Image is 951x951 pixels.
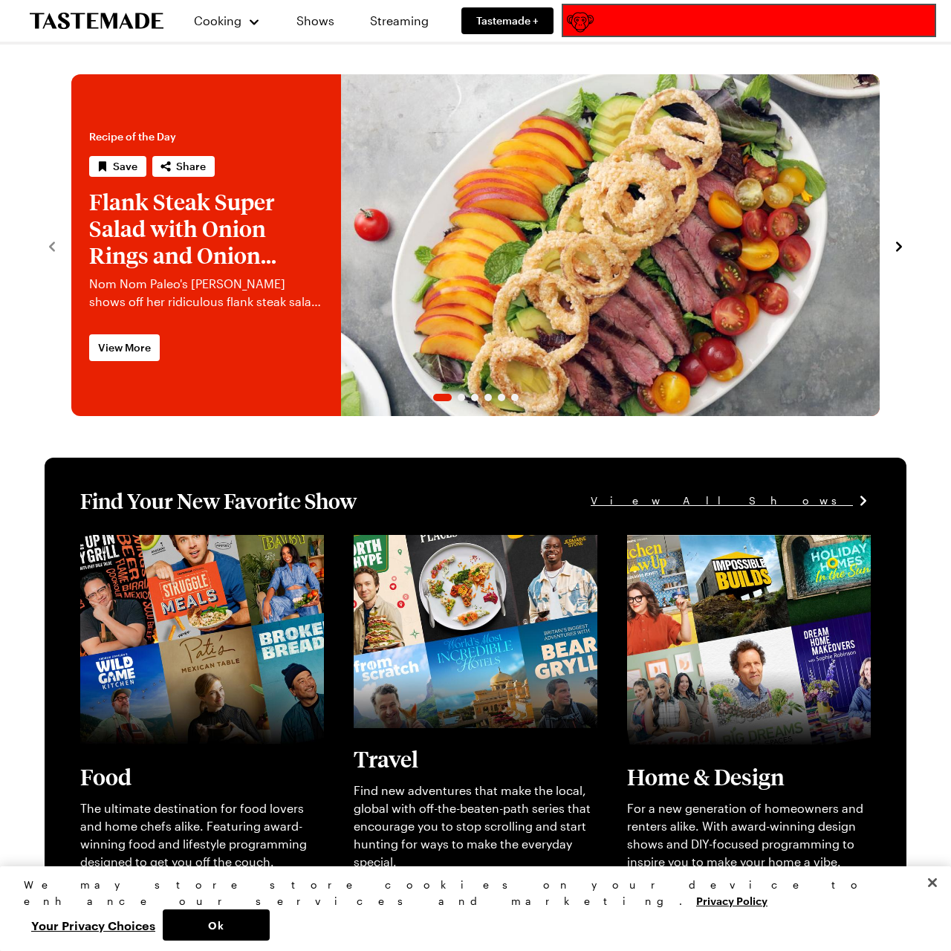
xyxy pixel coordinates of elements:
[30,13,163,30] a: To Tastemade Home Page
[511,394,519,401] span: Go to slide 6
[89,156,146,177] button: Save recipe
[80,487,357,514] h1: Find Your New Favorite Show
[591,493,853,509] span: View All Shows
[193,3,261,39] button: Cooking
[194,13,241,27] span: Cooking
[591,493,871,509] a: View All Shows
[24,909,163,941] button: Your Privacy Choices
[98,340,151,355] span: View More
[89,334,160,361] a: View More
[476,13,539,28] span: Tastemade +
[892,236,906,254] button: navigate to next item
[458,394,465,401] span: Go to slide 2
[163,909,270,941] button: Ok
[354,536,556,551] a: View full content for [object Object]
[24,877,915,941] div: Privacy
[484,394,492,401] span: Go to slide 4
[433,394,452,401] span: Go to slide 1
[24,877,915,909] div: We may store store cookies on your device to enhance our services and marketing.
[498,394,505,401] span: Go to slide 5
[176,159,206,174] span: Share
[627,536,830,551] a: View full content for [object Object]
[916,866,949,899] button: Close
[113,159,137,174] span: Save
[567,9,594,36] img: wCtt+hfi+TtpgAAAABJRU5ErkJggg==
[696,893,767,907] a: More information about your privacy, opens in a new tab
[152,156,215,177] button: Share
[80,536,283,551] a: View full content for [object Object]
[71,74,880,416] div: 1 / 6
[471,394,478,401] span: Go to slide 3
[45,236,59,254] button: navigate to previous item
[461,7,554,34] a: Tastemade +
